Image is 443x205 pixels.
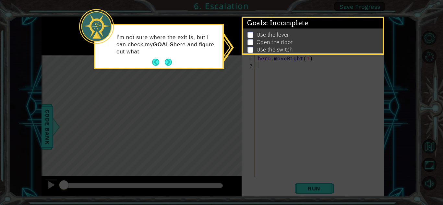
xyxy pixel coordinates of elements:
p: Use the switch [257,46,293,53]
span: : Incomplete [266,19,308,27]
p: Use the lever [257,31,289,38]
p: I'm not sure where the exit is, but I can check my here and figure out what [116,34,218,55]
button: Next [165,59,172,66]
p: Open the door [257,39,293,46]
strong: GOALS [153,41,174,48]
span: Goals [247,19,308,27]
button: Back [152,59,165,66]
